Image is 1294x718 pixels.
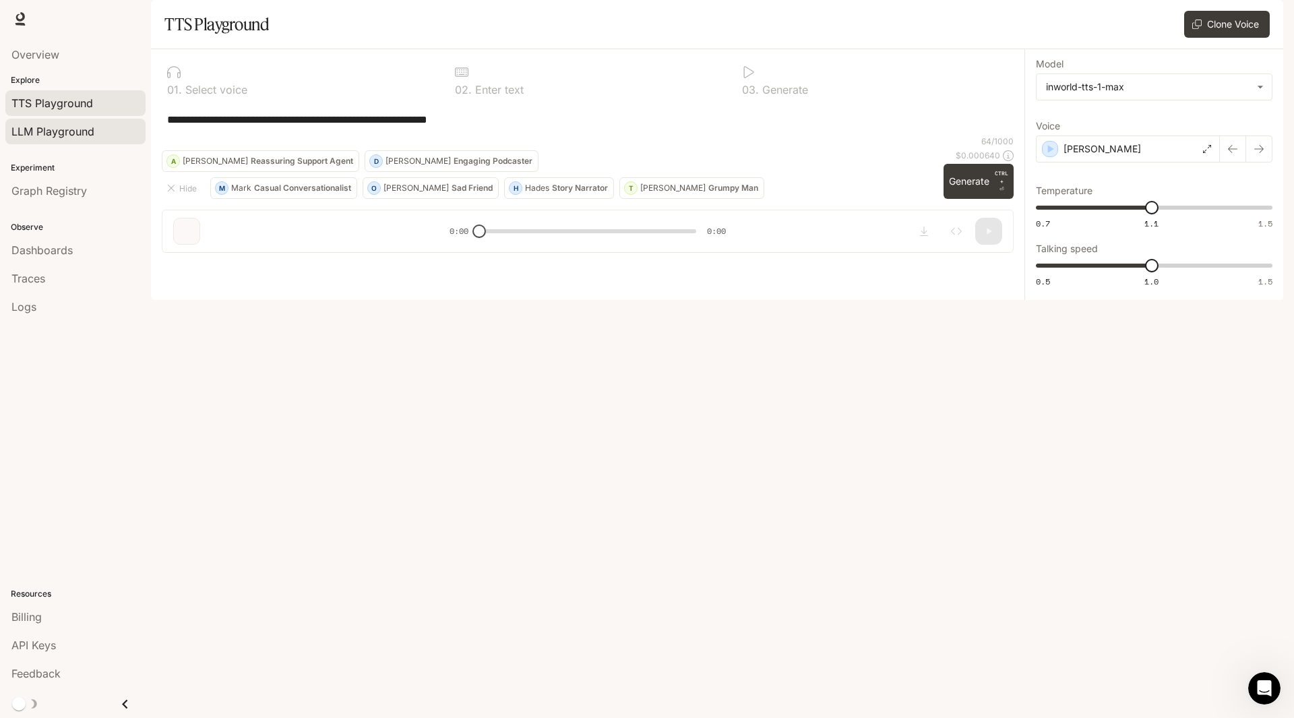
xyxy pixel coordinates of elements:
p: 64 / 1000 [981,136,1014,147]
h1: TTS Playground [164,11,269,38]
span: 1.5 [1258,276,1272,287]
button: A[PERSON_NAME]Reassuring Support Agent [162,150,359,172]
div: M [216,177,228,199]
p: [PERSON_NAME] [183,157,248,165]
p: Mark [231,184,251,192]
span: 0.5 [1036,276,1050,287]
p: 0 2 . [455,84,472,95]
button: O[PERSON_NAME]Sad Friend [363,177,499,199]
p: Talking speed [1036,244,1098,253]
p: Engaging Podcaster [454,157,532,165]
p: [PERSON_NAME] [386,157,451,165]
p: Reassuring Support Agent [251,157,353,165]
p: CTRL + [995,169,1008,185]
button: HHadesStory Narrator [504,177,614,199]
p: Sad Friend [452,184,493,192]
iframe: Intercom live chat [1248,672,1281,705]
p: Story Narrator [552,184,608,192]
p: Casual Conversationalist [254,184,351,192]
p: Generate [759,84,808,95]
button: D[PERSON_NAME]Engaging Podcaster [365,150,538,172]
p: ⏎ [995,169,1008,193]
p: Enter text [472,84,524,95]
button: T[PERSON_NAME]Grumpy Man [619,177,764,199]
div: T [625,177,637,199]
span: 1.0 [1144,276,1159,287]
p: [PERSON_NAME] [383,184,449,192]
span: 1.5 [1258,218,1272,229]
div: inworld-tts-1-max [1046,80,1250,94]
p: Grumpy Man [708,184,758,192]
p: Temperature [1036,186,1092,196]
button: MMarkCasual Conversationalist [210,177,357,199]
p: [PERSON_NAME] [1064,142,1141,156]
button: Hide [162,177,205,199]
div: O [368,177,380,199]
p: 0 1 . [167,84,182,95]
div: A [167,150,179,172]
button: GenerateCTRL +⏎ [944,164,1014,199]
p: [PERSON_NAME] [640,184,706,192]
p: 0 3 . [742,84,759,95]
p: Model [1036,59,1064,69]
p: Hades [525,184,549,192]
p: Voice [1036,121,1060,131]
span: 0.7 [1036,218,1050,229]
p: Select voice [182,84,247,95]
button: Clone Voice [1184,11,1270,38]
div: inworld-tts-1-max [1037,74,1272,100]
div: D [370,150,382,172]
span: 1.1 [1144,218,1159,229]
p: $ 0.000640 [956,150,1000,161]
div: H [510,177,522,199]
